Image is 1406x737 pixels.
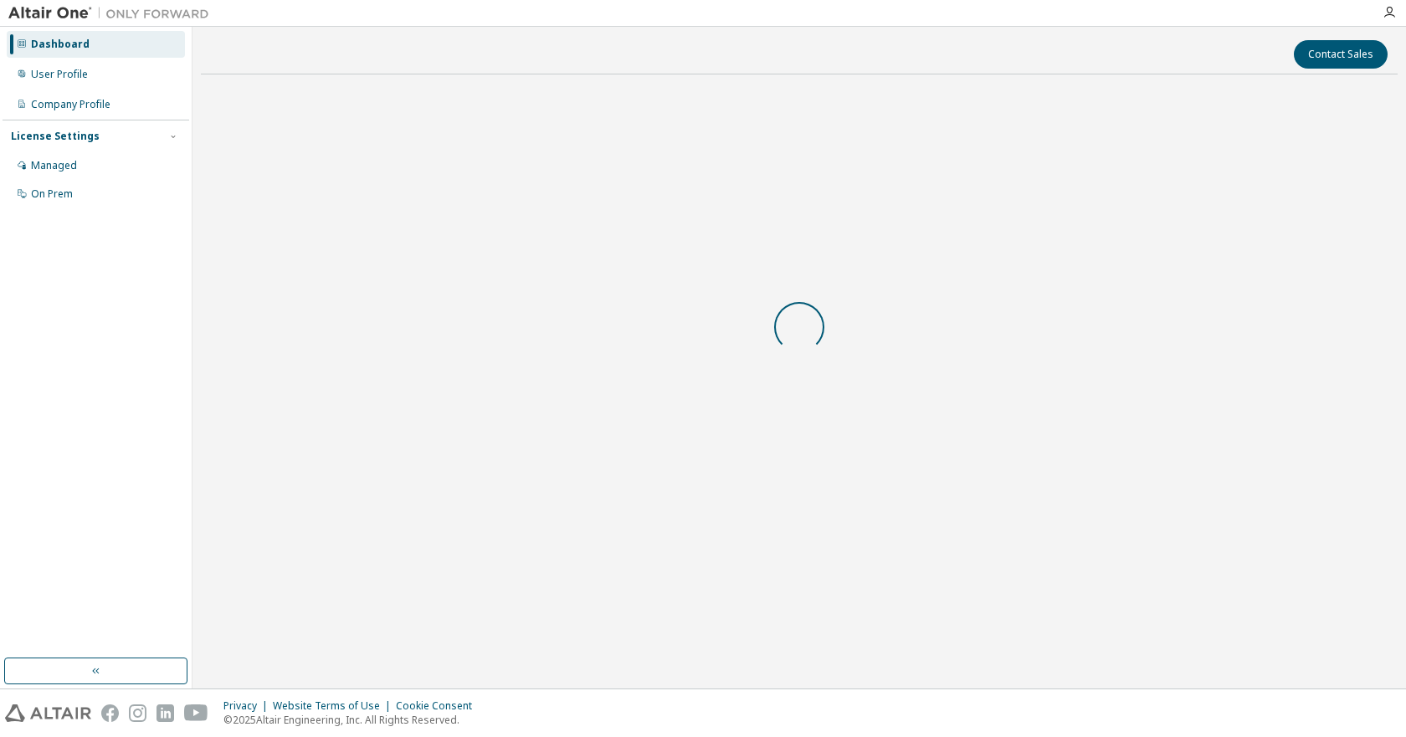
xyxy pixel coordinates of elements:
[184,704,208,722] img: youtube.svg
[11,130,100,143] div: License Settings
[223,713,482,727] p: © 2025 Altair Engineering, Inc. All Rights Reserved.
[223,699,273,713] div: Privacy
[1294,40,1388,69] button: Contact Sales
[31,159,77,172] div: Managed
[101,704,119,722] img: facebook.svg
[129,704,146,722] img: instagram.svg
[8,5,218,22] img: Altair One
[31,187,73,201] div: On Prem
[31,68,88,81] div: User Profile
[31,38,90,51] div: Dashboard
[396,699,482,713] div: Cookie Consent
[273,699,396,713] div: Website Terms of Use
[31,98,110,111] div: Company Profile
[5,704,91,722] img: altair_logo.svg
[157,704,174,722] img: linkedin.svg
